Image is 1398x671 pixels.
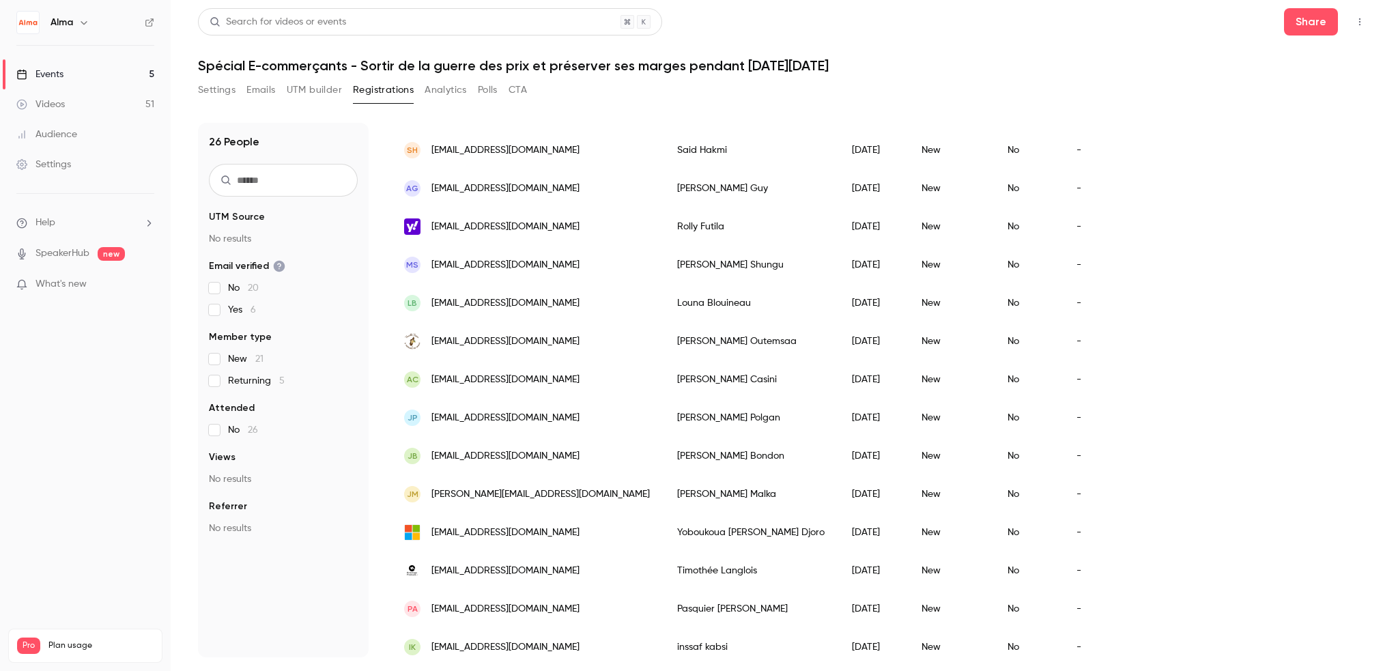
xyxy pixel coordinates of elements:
div: No [994,399,1063,437]
span: [PERSON_NAME][EMAIL_ADDRESS][DOMAIN_NAME] [431,487,650,502]
span: [EMAIL_ADDRESS][DOMAIN_NAME] [431,258,580,272]
div: [PERSON_NAME] Guy [664,169,838,208]
div: - [1063,284,1115,322]
div: No [994,131,1063,169]
span: new [98,247,125,261]
div: [DATE] [838,131,908,169]
div: [DATE] [838,360,908,399]
div: No [994,246,1063,284]
h1: 26 People [209,134,259,150]
div: - [1063,208,1115,246]
span: Help [35,216,55,230]
div: New [908,437,994,475]
span: [EMAIL_ADDRESS][DOMAIN_NAME] [431,564,580,578]
span: New [228,352,263,366]
div: [DATE] [838,475,908,513]
span: Returning [228,374,285,388]
span: JM [407,488,418,500]
span: JP [408,412,418,424]
button: Analytics [425,79,467,101]
div: [PERSON_NAME] Polgan [664,399,838,437]
span: [EMAIL_ADDRESS][DOMAIN_NAME] [431,143,580,158]
span: 5 [279,376,285,386]
img: vanilletsara.com [404,333,420,349]
div: [PERSON_NAME] Malka [664,475,838,513]
span: [EMAIL_ADDRESS][DOMAIN_NAME] [431,602,580,616]
li: help-dropdown-opener [16,216,154,230]
span: UTM Source [209,210,265,224]
img: Alma [17,12,39,33]
span: Views [209,451,236,464]
h1: Spécial E-commerçants - Sortir de la guerre des prix et préserver ses marges pendant [DATE][DATE] [198,57,1371,74]
span: LB [408,297,417,309]
section: facet-groups [209,210,358,535]
div: [DATE] [838,513,908,552]
div: - [1063,131,1115,169]
span: [EMAIL_ADDRESS][DOMAIN_NAME] [431,411,580,425]
span: SH [407,144,418,156]
div: [DATE] [838,208,908,246]
button: Settings [198,79,236,101]
span: What's new [35,277,87,291]
div: Said Hakmi [664,131,838,169]
h6: Alma [51,16,73,29]
span: [EMAIL_ADDRESS][DOMAIN_NAME] [431,182,580,196]
span: [EMAIL_ADDRESS][DOMAIN_NAME] [431,334,580,349]
div: New [908,284,994,322]
div: [DATE] [838,246,908,284]
div: No [994,322,1063,360]
span: 20 [248,283,259,293]
p: No results [209,232,358,246]
span: 21 [255,354,263,364]
div: [DATE] [838,322,908,360]
span: AG [406,182,418,195]
div: Louna Blouineau [664,284,838,322]
div: [DATE] [838,437,908,475]
div: No [994,628,1063,666]
div: - [1063,169,1115,208]
div: No [994,284,1063,322]
span: No [228,423,258,437]
span: [EMAIL_ADDRESS][DOMAIN_NAME] [431,373,580,387]
div: [PERSON_NAME] Casini [664,360,838,399]
div: - [1063,628,1115,666]
div: - [1063,399,1115,437]
img: outlook.com [404,524,420,541]
div: Videos [16,98,65,111]
span: 6 [251,305,256,315]
div: No [994,208,1063,246]
p: No results [209,522,358,535]
div: - [1063,322,1115,360]
div: Pasquier [PERSON_NAME] [664,590,838,628]
div: - [1063,475,1115,513]
div: [PERSON_NAME] Outemsaa [664,322,838,360]
div: New [908,552,994,590]
div: No [994,552,1063,590]
div: [DATE] [838,552,908,590]
span: Yes [228,303,256,317]
div: No [994,360,1063,399]
div: New [908,360,994,399]
div: Timothée Langlois [664,552,838,590]
span: Pro [17,638,40,654]
div: New [908,322,994,360]
div: [DATE] [838,590,908,628]
div: - [1063,590,1115,628]
button: CTA [509,79,527,101]
div: - [1063,513,1115,552]
span: [EMAIL_ADDRESS][DOMAIN_NAME] [431,449,580,463]
div: Yoboukoua [PERSON_NAME] Djoro [664,513,838,552]
div: - [1063,552,1115,590]
button: Emails [246,79,275,101]
span: 26 [248,425,258,435]
span: ik [409,641,416,653]
div: No [994,590,1063,628]
div: New [908,246,994,284]
img: yahoo.fr [404,218,420,235]
button: Share [1284,8,1338,35]
div: [DATE] [838,628,908,666]
div: Settings [16,158,71,171]
span: MS [406,259,418,271]
div: Events [16,68,63,81]
span: AC [407,373,418,386]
